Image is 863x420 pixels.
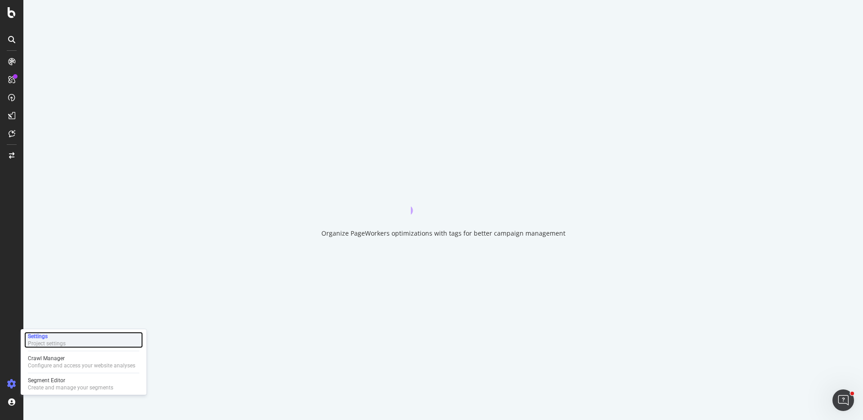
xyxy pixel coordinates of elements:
div: Create and manage your segments [28,384,113,391]
div: Project settings [28,340,66,347]
a: Segment EditorCreate and manage your segments [24,376,143,392]
a: SettingsProject settings [24,332,143,348]
a: Crawl ManagerConfigure and access your website analyses [24,354,143,370]
iframe: Intercom live chat [832,389,854,411]
div: Settings [28,333,66,340]
div: Organize PageWorkers optimizations with tags for better campaign management [321,229,565,238]
div: Crawl Manager [28,355,135,362]
div: Segment Editor [28,377,113,384]
div: animation [411,182,476,214]
div: Configure and access your website analyses [28,362,135,369]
